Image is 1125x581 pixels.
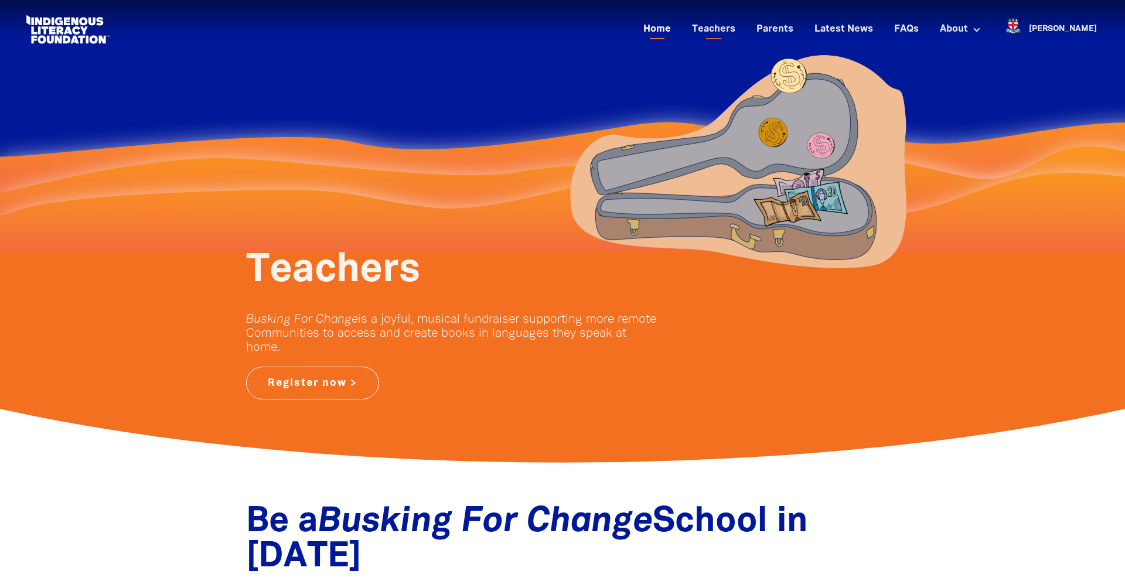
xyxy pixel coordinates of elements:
[246,314,358,325] em: Busking For Change
[685,20,742,39] a: Teachers
[807,20,880,39] a: Latest News
[246,252,420,289] span: Teachers
[933,20,988,39] a: About
[749,20,800,39] a: Parents
[246,313,656,355] p: is a joyful, musical fundraiser supporting more remote Communities to access and create books in ...
[246,506,808,573] span: Be a School in [DATE]
[246,367,379,399] a: Register now >
[636,20,678,39] a: Home
[318,506,653,538] em: Busking For Change
[887,20,926,39] a: FAQs
[1029,25,1097,33] a: [PERSON_NAME]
